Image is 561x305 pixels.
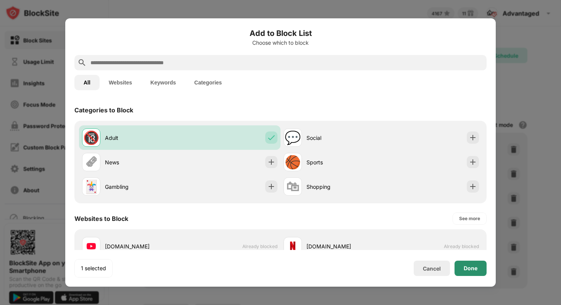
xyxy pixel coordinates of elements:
[83,130,99,146] div: 🔞
[74,215,128,222] div: Websites to Block
[285,154,301,170] div: 🏀
[105,242,180,250] div: [DOMAIN_NAME]
[105,183,180,191] div: Gambling
[105,134,180,142] div: Adult
[141,75,185,90] button: Keywords
[306,158,381,166] div: Sports
[74,75,100,90] button: All
[285,130,301,146] div: 💬
[306,242,381,250] div: [DOMAIN_NAME]
[105,158,180,166] div: News
[74,106,133,114] div: Categories to Block
[306,183,381,191] div: Shopping
[459,215,480,222] div: See more
[286,179,299,195] div: 🛍
[81,264,106,272] div: 1 selected
[87,242,96,251] img: favicons
[423,265,441,272] div: Cancel
[464,265,477,271] div: Done
[85,154,98,170] div: 🗞
[444,243,479,249] span: Already blocked
[100,75,141,90] button: Websites
[77,58,87,67] img: search.svg
[74,40,487,46] div: Choose which to block
[288,242,297,251] img: favicons
[306,134,381,142] div: Social
[185,75,231,90] button: Categories
[242,243,277,249] span: Already blocked
[83,179,99,195] div: 🃏
[74,28,487,39] h6: Add to Block List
